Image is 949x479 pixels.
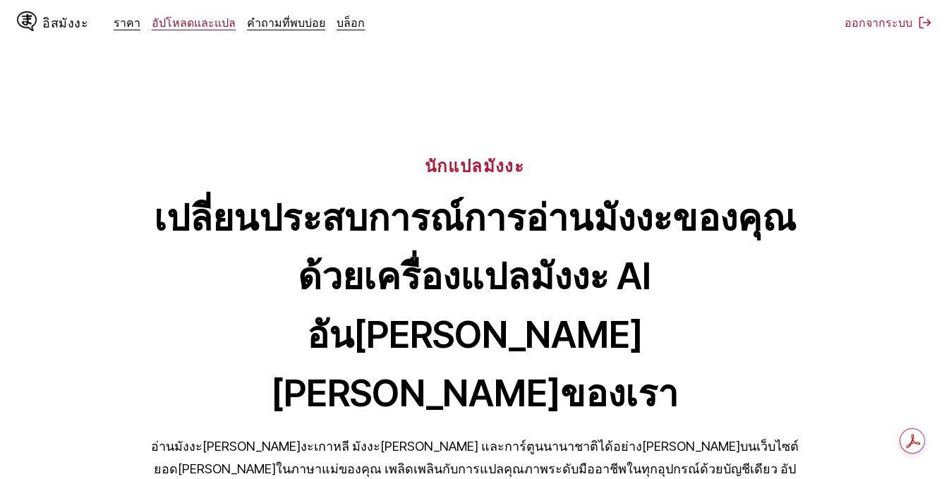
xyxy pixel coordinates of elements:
[42,16,88,30] font: อิสมังงะ
[425,156,525,176] font: นักแปลมังงะ
[845,16,912,30] font: ออกจากระบบ
[154,195,796,416] font: เปลี่ยนประสบการณ์การอ่านมังงะของคุณด้วยเครื่องแปลมังงะ AI อัน[PERSON_NAME][PERSON_NAME]ของเรา
[337,16,365,30] a: บล็อก
[152,16,236,30] a: อัปโหลดและแปล
[918,16,932,30] img: ออกจากระบบ
[17,11,37,31] img: โลโก้ IsManga
[845,14,932,32] button: ออกจากระบบ
[247,16,325,30] a: คำถามที่พบบ่อย
[114,16,140,30] a: ราคา
[17,11,114,34] a: โลโก้ IsMangaอิสมังงะ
